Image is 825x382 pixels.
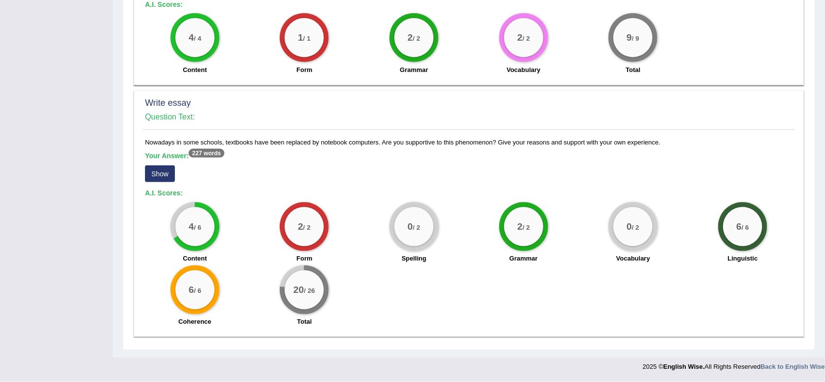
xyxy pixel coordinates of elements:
small: / 2 [632,224,639,231]
button: Show [145,166,175,182]
label: Content [183,65,207,74]
b: A.I. Scores: [145,0,183,8]
small: / 6 [742,224,749,231]
b: Your Answer: [145,152,224,160]
big: 2 [517,32,523,43]
small: / 6 [194,287,201,294]
big: 0 [408,221,413,232]
label: Form [296,254,313,263]
div: 2025 © All Rights Reserved [643,358,825,372]
small: / 26 [304,287,315,294]
small: / 2 [303,224,311,231]
sup: 227 words [189,149,224,158]
big: 4 [189,32,194,43]
big: 20 [293,285,304,295]
big: 6 [189,285,194,295]
small: / 4 [194,35,201,43]
label: Spelling [402,254,427,263]
big: 6 [736,221,742,232]
label: Linguistic [728,254,757,263]
label: Vocabulary [616,254,650,263]
small: / 2 [523,35,530,43]
label: Coherence [178,317,211,326]
a: Back to English Wise [761,363,825,371]
small: / 1 [303,35,311,43]
b: A.I. Scores: [145,189,183,197]
big: 9 [627,32,632,43]
small: / 6 [194,224,201,231]
small: / 2 [413,35,420,43]
strong: English Wise. [663,363,704,371]
label: Vocabulary [507,65,540,74]
label: Grammar [400,65,428,74]
h4: Question Text: [145,113,793,121]
small: / 9 [632,35,639,43]
small: / 2 [523,224,530,231]
big: 1 [298,32,304,43]
big: 2 [517,221,523,232]
div: Nowadays in some schools, textbooks have been replaced by notebook computers. Are you supportive ... [143,138,795,332]
big: 2 [408,32,413,43]
big: 0 [627,221,632,232]
big: 4 [189,221,194,232]
label: Total [626,65,640,74]
label: Content [183,254,207,263]
big: 2 [298,221,304,232]
label: Form [296,65,313,74]
small: / 2 [413,224,420,231]
label: Total [297,317,312,326]
label: Grammar [510,254,538,263]
h2: Write essay [145,98,793,108]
